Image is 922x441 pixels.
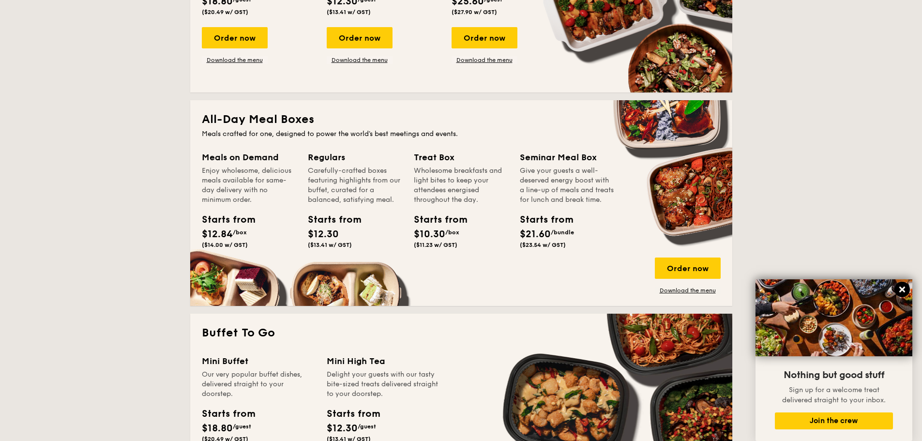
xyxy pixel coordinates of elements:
span: ($13.41 w/ GST) [308,242,352,248]
div: Mini High Tea [327,354,440,368]
span: $18.80 [202,423,233,434]
span: /guest [233,423,251,430]
div: Starts from [308,213,351,227]
div: Carefully-crafted boxes featuring highlights from our buffet, curated for a balanced, satisfying ... [308,166,402,205]
button: Close [894,282,910,297]
div: Starts from [202,407,255,421]
span: ($13.41 w/ GST) [327,9,371,15]
a: Download the menu [327,56,393,64]
span: ($23.54 w/ GST) [520,242,566,248]
img: DSC07876-Edit02-Large.jpeg [756,279,912,356]
div: Starts from [414,213,457,227]
span: ($14.00 w/ GST) [202,242,248,248]
span: /guest [358,423,376,430]
div: Order now [327,27,393,48]
div: Starts from [327,407,379,421]
div: Regulars [308,151,402,164]
div: Mini Buffet [202,354,315,368]
span: Nothing but good stuff [784,369,884,381]
span: $12.30 [308,228,339,240]
div: Wholesome breakfasts and light bites to keep your attendees energised throughout the day. [414,166,508,205]
span: $10.30 [414,228,445,240]
span: $12.30 [327,423,358,434]
span: /box [233,229,247,236]
div: Order now [452,27,517,48]
span: $21.60 [520,228,551,240]
div: Seminar Meal Box [520,151,614,164]
span: Sign up for a welcome treat delivered straight to your inbox. [782,386,886,404]
span: ($11.23 w/ GST) [414,242,457,248]
span: /box [445,229,459,236]
h2: Buffet To Go [202,325,721,341]
div: Starts from [520,213,563,227]
a: Download the menu [202,56,268,64]
div: Meals on Demand [202,151,296,164]
div: Treat Box [414,151,508,164]
a: Download the menu [452,56,517,64]
a: Download the menu [655,287,721,294]
div: Give your guests a well-deserved energy boost with a line-up of meals and treats for lunch and br... [520,166,614,205]
div: Enjoy wholesome, delicious meals available for same-day delivery with no minimum order. [202,166,296,205]
h2: All-Day Meal Boxes [202,112,721,127]
span: ($20.49 w/ GST) [202,9,248,15]
span: /bundle [551,229,574,236]
button: Join the crew [775,412,893,429]
div: Delight your guests with our tasty bite-sized treats delivered straight to your doorstep. [327,370,440,399]
div: Meals crafted for one, designed to power the world's best meetings and events. [202,129,721,139]
span: $12.84 [202,228,233,240]
div: Our very popular buffet dishes, delivered straight to your doorstep. [202,370,315,399]
span: ($27.90 w/ GST) [452,9,497,15]
div: Order now [202,27,268,48]
div: Starts from [202,213,245,227]
div: Order now [655,258,721,279]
